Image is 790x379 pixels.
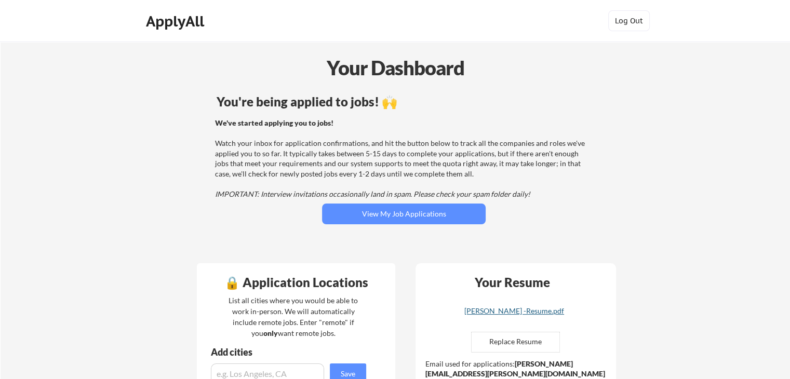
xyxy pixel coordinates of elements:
[1,53,790,83] div: Your Dashboard
[199,276,393,289] div: 🔒 Application Locations
[263,329,277,337] strong: only
[215,118,590,199] div: Watch your inbox for application confirmations, and hit the button below to track all the compani...
[608,10,650,31] button: Log Out
[322,204,486,224] button: View My Job Applications
[215,189,530,198] em: IMPORTANT: Interview invitations occasionally land in spam. Please check your spam folder daily!
[217,96,591,108] div: You're being applied to jobs! 🙌
[215,118,333,127] strong: We've started applying you to jobs!
[452,307,576,315] div: [PERSON_NAME] -Resume.pdf
[146,12,207,30] div: ApplyAll
[461,276,564,289] div: Your Resume
[222,295,365,339] div: List all cities where you would be able to work in-person. We will automatically include remote j...
[425,359,605,378] strong: [PERSON_NAME][EMAIL_ADDRESS][PERSON_NAME][DOMAIN_NAME]
[452,307,576,323] a: [PERSON_NAME] -Resume.pdf
[211,347,369,357] div: Add cities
